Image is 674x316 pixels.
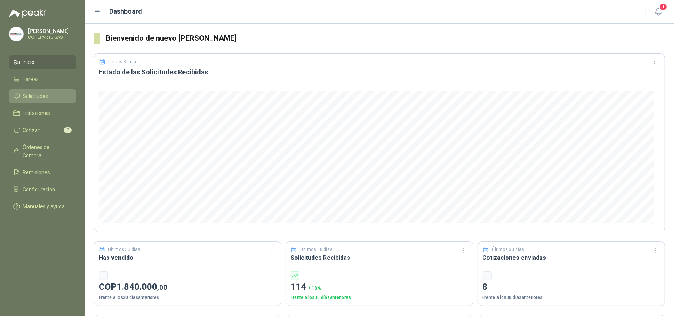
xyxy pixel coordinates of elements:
[99,280,276,294] p: COP
[23,58,35,66] span: Inicio
[106,33,665,44] h3: Bienvenido de nuevo [PERSON_NAME]
[99,253,276,262] h3: Has vendido
[64,127,72,133] span: 7
[659,3,667,10] span: 1
[108,246,141,253] p: Últimos 30 días
[23,109,50,117] span: Licitaciones
[9,72,76,86] a: Tareas
[117,282,167,292] span: 1.840.000
[99,294,276,301] p: Frente a los 30 días anteriores
[23,168,50,177] span: Remisiones
[157,283,167,292] span: ,00
[300,246,332,253] p: Últimos 30 días
[483,271,492,280] div: -
[9,123,76,137] a: Cotizar7
[291,294,468,301] p: Frente a los 30 días anteriores
[483,253,660,262] h3: Cotizaciones enviadas
[23,202,65,211] span: Manuales y ayuda
[652,5,665,19] button: 1
[9,165,76,179] a: Remisiones
[9,182,76,196] a: Configuración
[308,285,321,291] span: + 16 %
[23,143,69,159] span: Órdenes de Compra
[99,68,660,77] h3: Estado de las Solicitudes Recibidas
[291,253,468,262] h3: Solicitudes Recibidas
[107,59,139,64] p: Últimos 30 días
[9,55,76,69] a: Inicio
[110,6,142,17] h1: Dashboard
[28,35,74,40] p: COFILPARTS SAS
[492,246,524,253] p: Últimos 30 días
[9,9,47,18] img: Logo peakr
[9,27,23,41] img: Company Logo
[99,271,108,280] div: -
[9,199,76,214] a: Manuales y ayuda
[483,280,660,294] p: 8
[9,89,76,103] a: Solicitudes
[23,185,56,194] span: Configuración
[23,126,40,134] span: Cotizar
[483,294,660,301] p: Frente a los 30 días anteriores
[23,92,48,100] span: Solicitudes
[28,28,74,34] p: [PERSON_NAME]
[9,140,76,162] a: Órdenes de Compra
[291,280,468,294] p: 114
[9,106,76,120] a: Licitaciones
[23,75,39,83] span: Tareas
